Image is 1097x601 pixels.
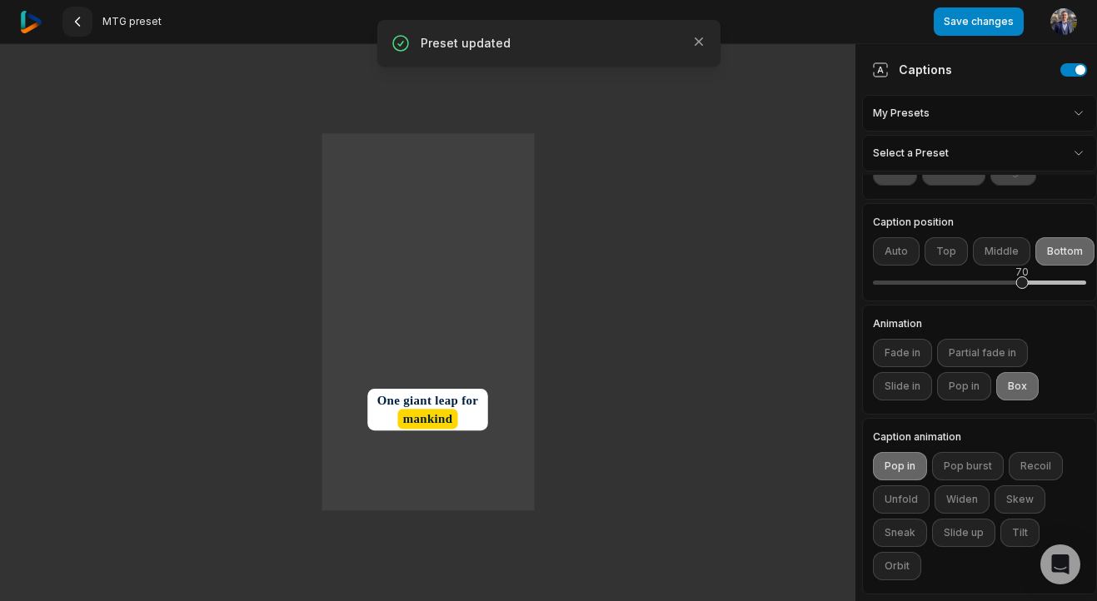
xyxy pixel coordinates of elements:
[873,319,1086,329] label: Animation
[873,217,1086,227] label: Caption position
[1015,265,1029,280] div: 70
[1035,237,1095,266] button: Bottom
[873,552,921,580] button: Orbit
[873,519,927,547] button: Sneak
[996,372,1039,400] button: Box
[873,339,932,367] button: Fade in
[1040,544,1080,584] div: Open Intercom Messenger
[421,35,677,52] p: Preset updated
[102,15,162,28] span: MTG preset
[934,7,1024,36] button: Save changes
[925,237,968,266] button: Top
[873,432,1086,442] label: Caption animation
[995,485,1045,514] button: Skew
[1009,452,1063,480] button: Recoil
[862,135,1097,171] div: Select a Preset
[932,452,1004,480] button: Pop burst
[872,61,952,78] div: Captions
[973,237,1030,266] button: Middle
[935,485,990,514] button: Widen
[873,372,932,400] button: Slide in
[937,339,1028,367] button: Partial fade in
[20,11,42,33] img: reap
[873,237,920,266] button: Auto
[873,452,927,480] button: Pop in
[862,95,1097,132] div: My Presets
[932,519,995,547] button: Slide up
[937,372,991,400] button: Pop in
[1000,519,1040,547] button: Tilt
[873,485,930,514] button: Unfold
